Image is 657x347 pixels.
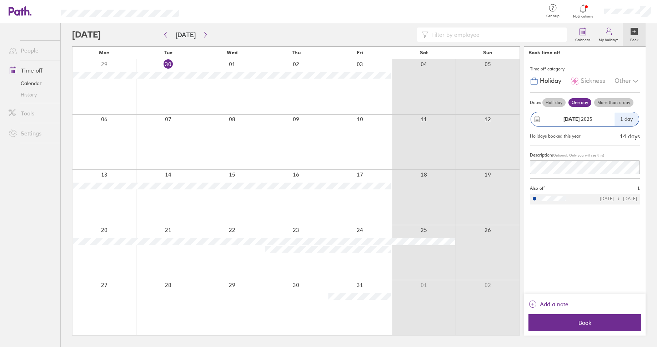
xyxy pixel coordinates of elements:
a: Settings [3,126,60,140]
span: Tue [164,50,172,55]
span: Add a note [540,298,568,310]
button: Book [528,314,641,331]
label: Calendar [571,36,595,42]
span: Description [530,152,552,158]
a: Calendar [3,78,60,89]
label: One day [568,98,591,107]
a: Notifications [572,4,595,19]
span: Fri [357,50,363,55]
a: Book [623,23,646,46]
div: Holidays booked this year [530,134,581,139]
span: Dates [530,100,541,105]
button: Add a note [528,298,568,310]
span: 2025 [563,116,592,122]
span: Also off [530,186,545,191]
input: Filter by employee [428,28,562,41]
span: Book [533,319,636,326]
a: History [3,89,60,100]
span: Wed [227,50,237,55]
span: Holiday [540,77,561,85]
div: Time off category [530,64,640,74]
span: Thu [292,50,301,55]
label: My holidays [595,36,623,42]
div: Book time off [528,50,560,55]
div: 1 day [614,112,639,126]
strong: [DATE] [563,116,580,122]
span: Sat [420,50,428,55]
div: 14 days [620,133,640,139]
span: Mon [99,50,110,55]
a: My holidays [595,23,623,46]
a: Calendar [571,23,595,46]
div: [DATE] [DATE] [600,196,637,201]
a: People [3,43,60,58]
span: Get help [541,14,565,18]
div: Other [615,74,640,88]
button: [DATE] [170,29,201,41]
button: [DATE] 20251 day [530,108,640,130]
label: Half day [542,98,566,107]
a: Tools [3,106,60,120]
span: 1 [637,186,640,191]
span: (Optional. Only you will see this) [552,153,604,158]
span: Notifications [572,14,595,19]
span: Sickness [581,77,605,85]
label: Book [626,36,643,42]
a: Time off [3,63,60,78]
label: More than a day [594,98,633,107]
span: Sun [483,50,492,55]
